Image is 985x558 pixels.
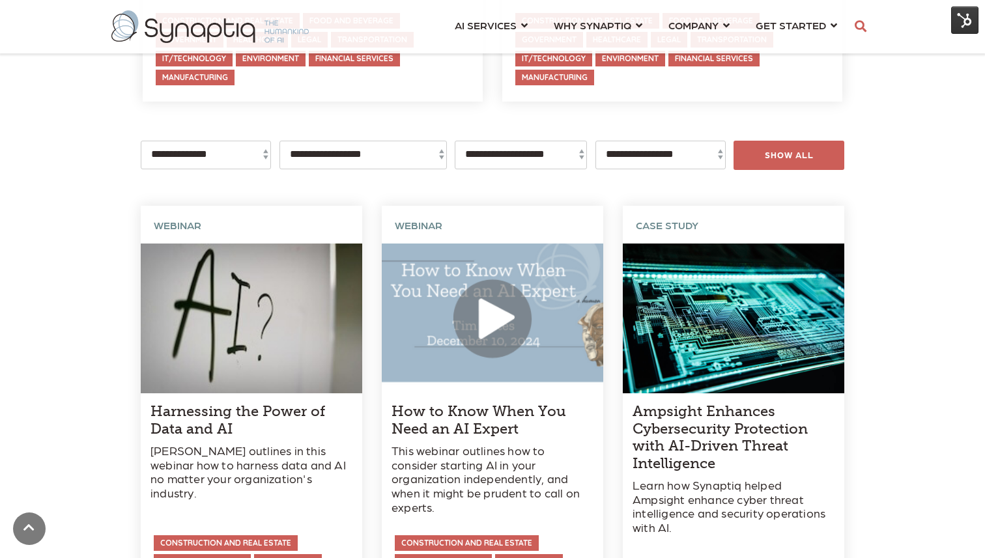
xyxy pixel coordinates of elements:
[734,141,844,170] div: SHOW ALL
[756,16,826,34] span: GET STARTED
[668,16,719,34] span: COMPANY
[554,13,642,37] a: WHY SYNAPTIQ
[554,16,631,34] span: WHY SYNAPTIQ
[756,13,837,37] a: GET STARTED
[455,13,528,37] a: AI SERVICES
[668,13,730,37] a: COMPANY
[951,7,978,34] img: HubSpot Tools Menu Toggle
[455,16,517,34] span: AI SERVICES
[111,10,309,43] img: synaptiq logo-2
[442,3,850,50] nav: menu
